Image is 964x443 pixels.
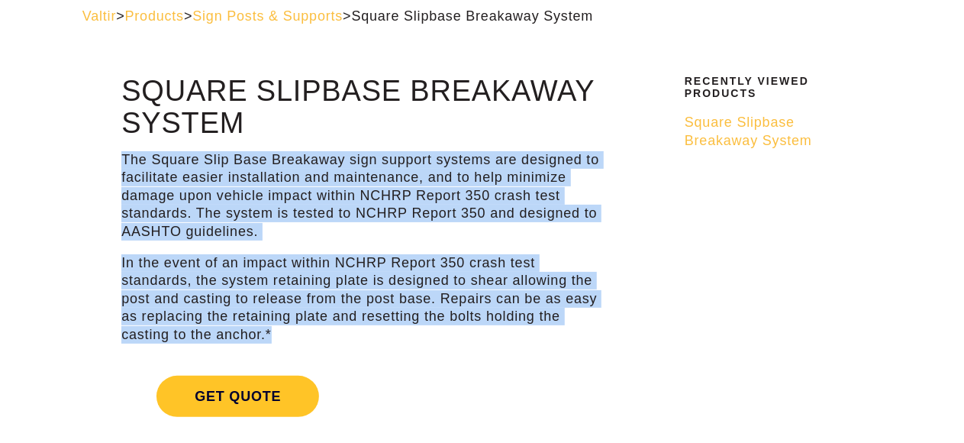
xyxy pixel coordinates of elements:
a: Products [125,8,184,24]
p: In the event of an impact within NCHRP Report 350 crash test standards, the system retaining plat... [121,254,601,344]
span: Square Slipbase Breakaway System [685,115,812,147]
h2: Recently Viewed Products [685,76,872,99]
p: The Square Slip Base Breakaway sign support systems are designed to facilitate easier installatio... [121,151,601,241]
span: Square Slipbase Breakaway System [352,8,594,24]
div: > > > [82,8,882,25]
a: Square Slipbase Breakaway System [685,114,872,150]
a: Valtir [82,8,116,24]
a: Get Quote [121,357,601,435]
a: Sign Posts & Supports [192,8,343,24]
h1: Square Slipbase Breakaway System [121,76,601,140]
span: Get Quote [156,376,319,417]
